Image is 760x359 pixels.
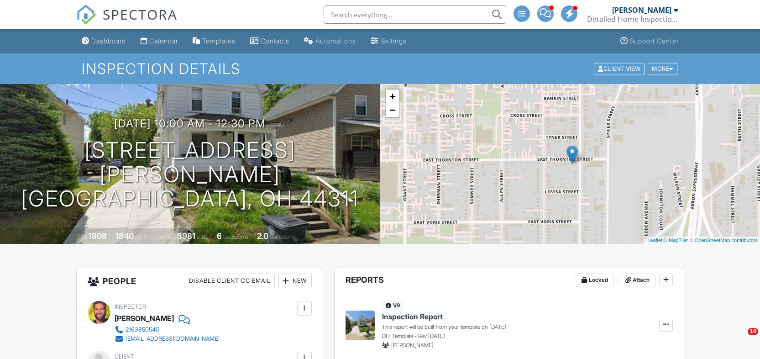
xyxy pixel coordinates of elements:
[386,90,399,103] a: Zoom in
[126,326,159,333] div: 2163850545
[729,328,751,350] iframe: Intercom live chat
[76,5,96,25] img: The Best Home Inspection Software - Spectora
[103,5,178,24] span: SPECTORA
[185,274,275,288] div: Disable Client CC Email
[630,37,679,45] div: Support Center
[261,37,289,45] div: Contacts
[115,231,134,241] div: 1840
[157,233,176,240] span: Lot Size
[202,37,236,45] div: Templates
[197,233,208,240] span: sq.ft.
[645,237,760,244] div: |
[78,33,130,50] a: Dashboard
[126,335,220,343] div: [EMAIL_ADDRESS][DOMAIN_NAME]
[135,233,148,240] span: sq. ft.
[594,63,645,75] div: Client View
[748,328,758,335] span: 10
[246,33,293,50] a: Contacts
[76,12,178,32] a: SPECTORA
[278,274,312,288] div: New
[137,33,182,50] a: Calendar
[386,103,399,117] a: Zoom out
[648,63,677,75] div: More
[617,33,682,50] a: Support Center
[690,238,758,243] a: © OpenStreetMap contributors
[149,37,178,45] div: Calendar
[315,37,356,45] div: Automations
[270,233,296,240] span: bathrooms
[82,61,678,77] h1: Inspection Details
[587,15,678,24] div: Detailed Home Inspections Cleveland Ohio
[217,231,222,241] div: 6
[91,37,126,45] div: Dashboard
[593,65,647,72] a: Client View
[15,138,366,211] h1: [STREET_ADDRESS][PERSON_NAME] [GEOGRAPHIC_DATA], OH 44311
[77,233,87,240] span: Built
[647,238,662,243] a: Leaflet
[612,5,671,15] div: [PERSON_NAME]
[89,231,107,241] div: 1909
[664,238,688,243] a: © MapTiler
[223,233,248,240] span: bedrooms
[257,231,268,241] div: 2.0
[367,33,410,50] a: Settings
[177,231,195,241] div: 5981
[115,311,174,325] div: [PERSON_NAME]
[300,33,360,50] a: Automations (Advanced)
[115,303,146,310] span: Inspector
[324,5,506,24] input: Search everything...
[115,334,220,343] a: [EMAIL_ADDRESS][DOMAIN_NAME]
[115,325,220,334] a: 2163850545
[380,37,407,45] div: Settings
[114,117,266,130] h3: [DATE] 10:00 am - 12:30 pm
[77,268,323,294] h3: People
[189,33,239,50] a: Templates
